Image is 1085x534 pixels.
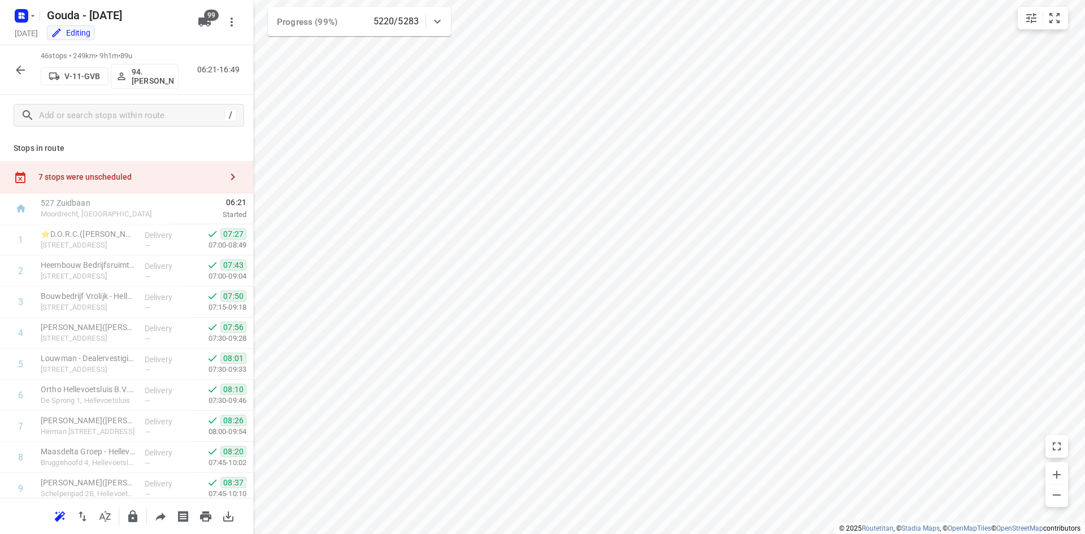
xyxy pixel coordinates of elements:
[18,390,23,401] div: 6
[145,428,150,436] span: —
[374,15,419,28] p: 5220/5283
[190,364,246,375] p: 07:30-09:33
[42,6,189,24] h5: Rename
[207,415,218,426] svg: Done
[145,447,186,458] p: Delivery
[39,107,224,124] input: Add or search stops within route
[190,271,246,282] p: 07:00-09:04
[41,302,136,313] p: Voltaweg 41, Hellevoetsluis
[145,385,186,396] p: Delivery
[207,322,218,333] svg: Done
[172,510,194,521] span: Print shipping labels
[10,27,42,40] h5: Project date
[172,209,246,220] p: Started
[38,172,222,181] div: 7 stops were unscheduled
[839,524,1080,532] li: © 2025 , © , © © contributors
[197,64,244,76] p: 06:21-16:49
[145,261,186,272] p: Delivery
[41,240,136,251] p: [STREET_ADDRESS]
[41,322,136,333] p: Ludvig Svensson(Sander de Munnik)
[1043,7,1066,29] button: Fit zoom
[111,64,179,89] button: 94.[PERSON_NAME]
[145,354,186,365] p: Delivery
[41,228,136,240] p: ⭐D.O.R.C.(Diana Brandsema Petro)
[49,510,71,521] span: Reoptimize route
[220,322,246,333] span: 07:56
[41,457,136,468] p: Bruggehoofd 4, Hellevoetsluis
[41,364,136,375] p: Daltonweg 1, Hellevoetsluis
[220,415,246,426] span: 08:26
[132,67,173,85] p: 94.[PERSON_NAME]
[14,142,240,154] p: Stops in route
[277,17,337,27] span: Progress (99%)
[220,477,246,488] span: 08:37
[207,446,218,457] svg: Done
[18,266,23,276] div: 2
[145,335,150,343] span: —
[41,395,136,406] p: De Sprong 1, Hellevoetsluis
[996,524,1043,532] a: OpenStreetMap
[190,302,246,313] p: 07:15-09:18
[41,477,136,488] p: Helius MC Huisartsenpraktijk(Marieke van Lammeren)
[41,446,136,457] p: Maasdelta Groep - Hellevoetsluis(Ingrid Machielse)
[118,51,120,60] span: •
[862,524,893,532] a: Routetitan
[145,241,150,250] span: —
[220,353,246,364] span: 08:01
[190,426,246,437] p: 08:00-09:54
[41,488,136,500] p: Schelpenpad 2B, Hellevoetsluis
[18,359,23,370] div: 5
[41,333,136,344] p: Marconiweg 2, Hellevoetsluis
[190,395,246,406] p: 07:30-09:46
[18,452,23,463] div: 8
[41,426,136,437] p: Herman Heijermansstraat 1C, Hellevoetsluis
[268,7,451,36] div: Progress (99%)5220/5283
[145,303,150,312] span: —
[172,197,246,208] span: 06:21
[41,271,136,282] p: Voltaweg 3, Hellevoetsluis
[194,510,217,521] span: Print route
[41,197,158,209] p: 527 Zuidbaan
[220,259,246,271] span: 07:43
[41,290,136,302] p: Bouwbedrijf Vrolijk - Hellevoetsluis(Leon de Groot)
[145,478,186,489] p: Delivery
[220,446,246,457] span: 08:20
[41,415,136,426] p: HAP Nieuwenhoorn(Ilona Bogerman)
[145,323,186,334] p: Delivery
[145,272,150,281] span: —
[145,292,186,303] p: Delivery
[224,109,237,121] div: /
[145,490,150,498] span: —
[204,10,219,21] span: 99
[71,510,94,521] span: Reverse route
[217,510,240,521] span: Download route
[220,11,243,33] button: More
[220,228,246,240] span: 07:27
[145,459,150,467] span: —
[18,483,23,494] div: 9
[18,421,23,432] div: 7
[41,259,136,271] p: Heembouw Bedrijfsruimten Zuid B.V.(Julian Slingerland)
[207,477,218,488] svg: Done
[207,228,218,240] svg: Done
[1018,7,1068,29] div: small contained button group
[51,27,90,38] div: You are currently in edit mode.
[41,353,136,364] p: Louwman - Dealervestiging Toyota en Peugeot(Manon van Leeuwen-Feenstra (WIJZIGINGEN ALLEEN VIA MA...
[193,11,216,33] button: 99
[220,384,246,395] span: 08:10
[64,72,100,81] p: V-11-GVB
[41,209,158,220] p: Moordrecht, [GEOGRAPHIC_DATA]
[1020,7,1043,29] button: Map settings
[121,505,144,528] button: Lock route
[145,416,186,427] p: Delivery
[18,235,23,245] div: 1
[190,457,246,468] p: 07:45-10:02
[207,290,218,302] svg: Done
[18,328,23,338] div: 4
[145,229,186,241] p: Delivery
[94,510,116,521] span: Sort by time window
[41,51,179,62] p: 46 stops • 249km • 9h1m
[190,333,246,344] p: 07:30-09:28
[207,353,218,364] svg: Done
[948,524,991,532] a: OpenMapTiles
